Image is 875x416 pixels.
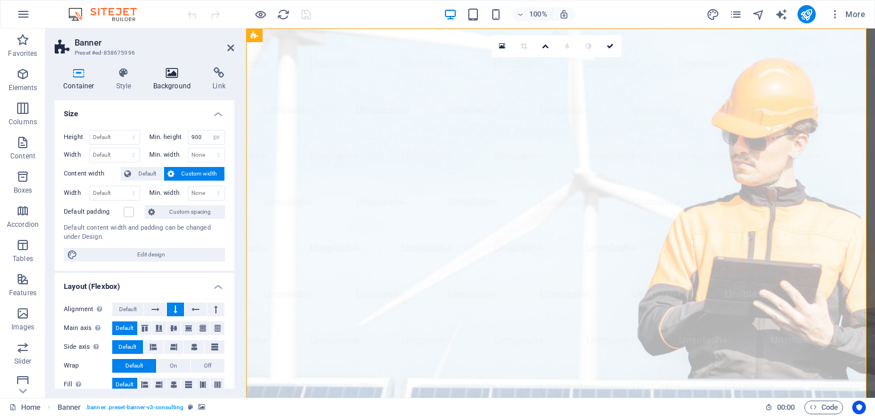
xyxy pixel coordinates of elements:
div: Default content width and padding can be changed under Design. [64,223,225,242]
h4: Style [108,67,145,91]
label: Default padding [64,205,124,219]
i: This element is a customizable preset [188,404,193,410]
h6: 100% [529,7,547,21]
label: Alignment [64,303,112,316]
p: Slider [14,357,32,366]
span: : [785,403,787,411]
span: Custom width [178,167,222,181]
span: 00 00 [777,401,795,414]
p: Tables [13,254,33,263]
h2: Banner [75,38,234,48]
p: Favorites [8,49,37,58]
span: Default [116,321,133,335]
button: Click here to leave preview mode and continue editing [253,7,267,21]
label: Height [64,134,89,140]
label: Side axis [64,340,112,354]
button: Default [112,378,137,391]
h6: Session time [765,401,795,414]
button: text_generator [775,7,788,21]
button: Default [112,359,156,373]
nav: breadcrumb [58,401,205,414]
a: Click to cancel selection. Double-click to open Pages [9,401,40,414]
button: More [825,5,870,23]
label: Min. width [149,190,188,196]
p: Elements [9,83,38,92]
h4: Container [55,67,108,91]
p: Content [10,152,35,161]
i: Navigator [752,8,765,21]
button: On [157,359,190,373]
button: Custom spacing [145,205,225,219]
span: Default [134,167,160,181]
p: Boxes [14,186,32,195]
span: Click to select. Double-click to edit [58,401,81,414]
button: Default [112,321,137,335]
i: AI Writer [775,8,788,21]
span: Edit design [81,248,222,262]
span: . banner .preset-banner-v3-consulting [85,401,183,414]
span: Code [809,401,838,414]
span: Default [119,303,137,316]
span: Default [125,359,143,373]
img: Editor Logo [66,7,151,21]
a: Confirm ( Ctrl ⏎ ) [600,35,622,57]
h4: Layout (Flexbox) [55,273,234,293]
button: Usercentrics [852,401,866,414]
label: Wrap [64,359,112,373]
p: Columns [9,117,37,127]
h4: Background [145,67,205,91]
span: Custom spacing [158,205,222,219]
h4: Link [204,67,234,91]
button: navigator [752,7,766,21]
span: Default [116,378,133,391]
button: Code [804,401,843,414]
button: Default [112,303,144,316]
i: Publish [800,8,813,21]
label: Fill [64,378,112,391]
p: Images [11,323,35,332]
button: 100% [512,7,553,21]
span: On [170,359,177,373]
label: Min. height [149,134,188,140]
a: Greyscale [578,35,600,57]
a: Select files from the file manager, stock photos, or upload file(s) [492,35,513,57]
h4: Size [55,100,234,121]
label: Width [64,190,89,196]
button: Custom width [164,167,225,181]
button: reload [276,7,290,21]
i: On resize automatically adjust zoom level to fit chosen device. [559,9,569,19]
i: Reload page [277,8,290,21]
i: Pages (Ctrl+Alt+S) [729,8,742,21]
p: Features [9,288,36,297]
a: Blur [557,35,578,57]
a: Crop mode [513,35,535,57]
label: Min. width [149,152,188,158]
span: Off [204,359,211,373]
button: Default [112,340,143,354]
label: Width [64,152,89,158]
span: More [829,9,865,20]
a: Change orientation [535,35,557,57]
p: Accordion [7,220,39,229]
h3: Preset #ed-858675996 [75,48,211,58]
button: Edit design [64,248,225,262]
button: Default [121,167,163,181]
i: Design (Ctrl+Alt+Y) [706,8,719,21]
label: Main axis [64,321,112,335]
label: Content width [64,167,121,181]
button: Off [191,359,224,373]
button: publish [798,5,816,23]
span: Default [118,340,136,354]
button: pages [729,7,743,21]
i: This element contains a background [198,404,205,410]
button: design [706,7,720,21]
